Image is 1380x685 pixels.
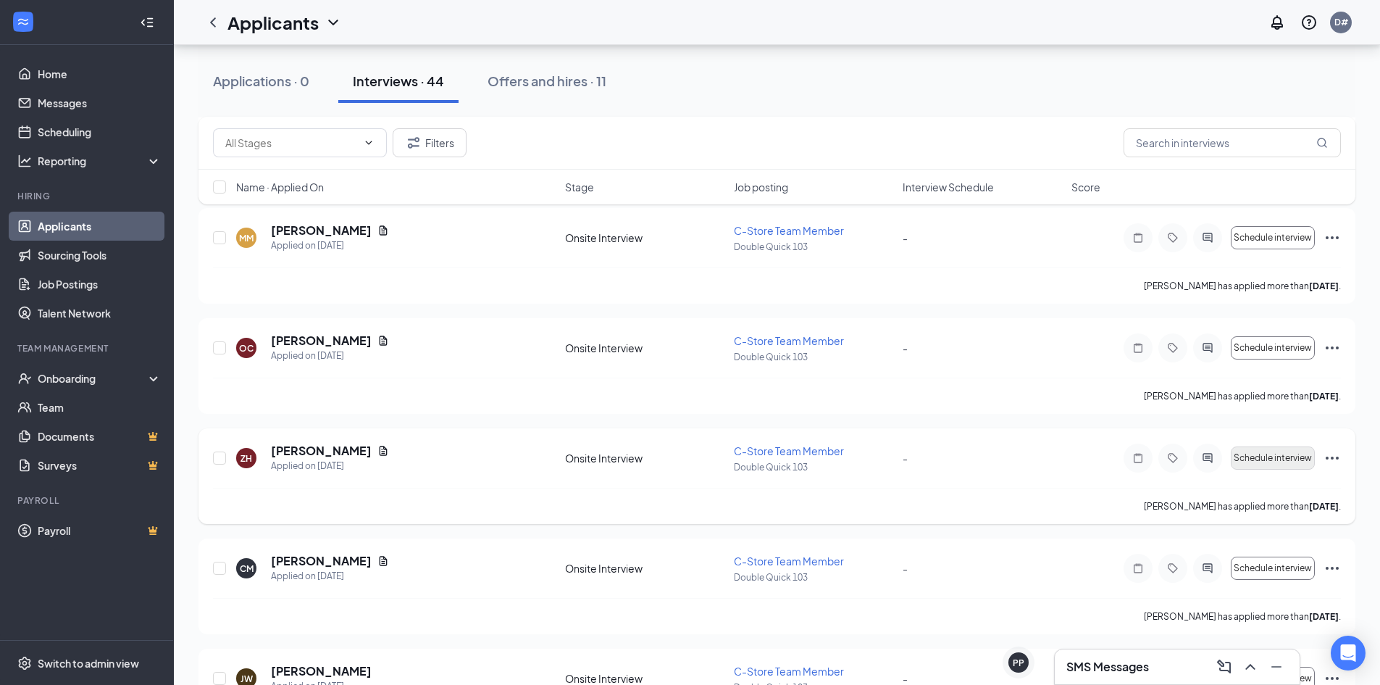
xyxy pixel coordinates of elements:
svg: Document [377,555,389,567]
div: Applied on [DATE] [271,349,389,363]
span: Schedule interview [1234,343,1312,353]
p: [PERSON_NAME] has applied more than . [1144,280,1341,292]
div: Interviews · 44 [353,72,444,90]
span: C-Store Team Member [734,555,844,568]
svg: MagnifyingGlass [1316,137,1328,149]
svg: Ellipses [1323,339,1341,357]
span: - [903,672,908,685]
svg: Note [1129,232,1147,244]
span: Job posting [734,180,788,194]
svg: QuestionInfo [1300,14,1318,31]
a: Messages [38,88,162,117]
span: - [903,562,908,575]
b: [DATE] [1309,611,1339,622]
button: Schedule interview [1231,447,1315,470]
div: Onsite Interview [565,341,725,355]
svg: Document [377,335,389,346]
svg: ChevronLeft [204,14,222,31]
button: Schedule interview [1231,336,1315,360]
button: Schedule interview [1231,557,1315,580]
svg: Ellipses [1323,449,1341,467]
div: Onsite Interview [565,231,725,245]
p: Double Quick 103 [734,571,894,584]
button: Minimize [1265,655,1288,678]
b: [DATE] [1309,391,1339,402]
p: [PERSON_NAME] has applied more than . [1144,500,1341,512]
svg: ActiveChat [1199,452,1216,464]
div: Team Management [17,342,159,354]
span: C-Store Team Member [734,224,844,237]
div: PP [1013,657,1024,669]
h5: [PERSON_NAME] [271,553,372,569]
svg: WorkstreamLogo [16,14,30,29]
a: DocumentsCrown [38,422,162,451]
div: OC [239,342,254,354]
h1: Applicants [227,10,319,35]
svg: Tag [1164,452,1182,464]
a: Job Postings [38,270,162,299]
button: Schedule interview [1231,226,1315,249]
p: [PERSON_NAME] has applied more than . [1144,390,1341,402]
svg: ActiveChat [1199,562,1216,574]
svg: ChevronDown [363,137,375,149]
a: Home [38,59,162,88]
svg: ActiveChat [1199,342,1216,354]
span: C-Store Team Member [734,334,844,347]
p: [PERSON_NAME] has applied more than . [1144,610,1341,623]
svg: Ellipses [1323,560,1341,577]
p: Double Quick 103 [734,351,894,363]
b: [DATE] [1309,281,1339,291]
div: Reporting [38,154,162,168]
div: D# [1334,16,1348,28]
span: - [903,341,908,354]
div: CM [240,562,254,575]
button: Filter Filters [393,128,467,157]
span: Schedule interview [1234,453,1312,463]
span: - [903,231,908,244]
div: ZH [241,452,252,465]
div: Onboarding [38,371,149,386]
svg: ActiveChat [1199,232,1216,244]
div: Switch to admin view [38,656,139,671]
svg: Note [1129,452,1147,464]
svg: Document [377,225,389,236]
span: Name · Applied On [236,180,324,194]
p: Double Quick 103 [734,241,894,253]
span: Interview Schedule [903,180,994,194]
svg: Document [377,445,389,457]
svg: Minimize [1268,658,1285,676]
svg: Note [1129,342,1147,354]
button: ChevronUp [1239,655,1262,678]
a: Talent Network [38,299,162,328]
span: C-Store Team Member [734,665,844,678]
span: Score [1071,180,1100,194]
p: Double Quick 103 [734,461,894,473]
div: Open Intercom Messenger [1331,636,1366,671]
h3: SMS Messages [1066,659,1149,675]
b: [DATE] [1309,501,1339,512]
svg: Tag [1164,232,1182,244]
svg: Note [1129,562,1147,574]
a: Scheduling [38,117,162,146]
div: Hiring [17,190,159,202]
a: Team [38,393,162,422]
svg: Tag [1164,342,1182,354]
div: Onsite Interview [565,451,725,465]
a: SurveysCrown [38,451,162,480]
svg: Analysis [17,154,32,168]
h5: [PERSON_NAME] [271,333,372,349]
span: - [903,452,908,465]
div: Applied on [DATE] [271,238,389,253]
svg: Notifications [1268,14,1286,31]
svg: Ellipses [1323,229,1341,246]
a: Applicants [38,212,162,241]
div: Onsite Interview [565,561,725,576]
div: Applied on [DATE] [271,569,389,584]
input: All Stages [225,135,357,151]
h5: [PERSON_NAME] [271,663,372,679]
div: Applied on [DATE] [271,459,389,473]
a: PayrollCrown [38,516,162,545]
svg: Settings [17,656,32,671]
svg: Tag [1164,562,1182,574]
